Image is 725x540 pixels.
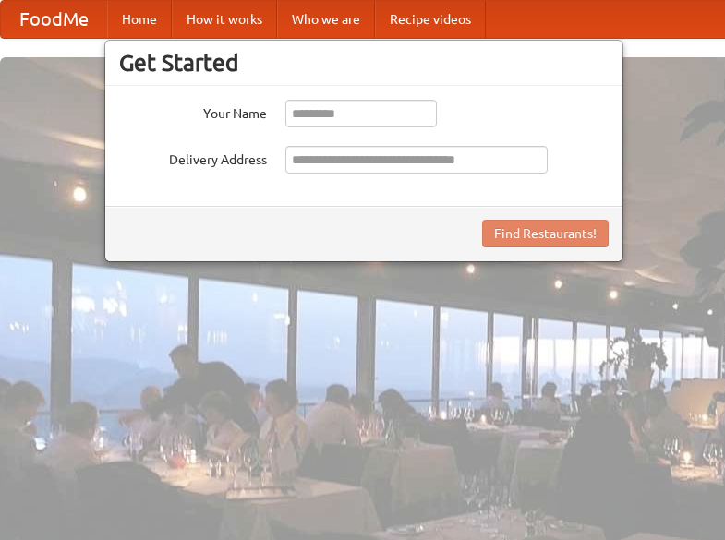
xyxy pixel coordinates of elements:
[119,100,267,123] label: Your Name
[119,146,267,169] label: Delivery Address
[375,1,486,38] a: Recipe videos
[107,1,172,38] a: Home
[1,1,107,38] a: FoodMe
[277,1,375,38] a: Who we are
[482,220,609,247] button: Find Restaurants!
[119,49,609,77] h3: Get Started
[172,1,277,38] a: How it works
